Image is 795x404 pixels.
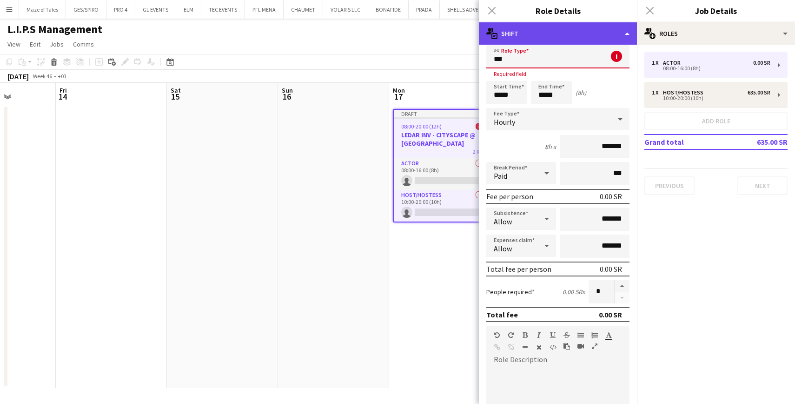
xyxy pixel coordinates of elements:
[394,190,496,222] app-card-role: Host/Hostess0/110:00-20:00 (10h)
[576,88,586,97] div: (8h)
[591,343,598,350] button: Fullscreen
[393,86,405,94] span: Mon
[599,310,622,319] div: 0.00 SR
[106,0,135,19] button: PRO 4
[600,192,622,201] div: 0.00 SR
[486,288,535,296] label: People required
[600,264,622,274] div: 0.00 SR
[486,192,533,201] div: Fee per person
[522,343,528,351] button: Horizontal Line
[26,38,44,50] a: Edit
[479,22,637,45] div: Shift
[591,331,598,339] button: Ordered List
[494,244,512,253] span: Allow
[550,331,556,339] button: Underline
[522,331,528,339] button: Bold
[4,38,24,50] a: View
[46,38,67,50] a: Jobs
[545,142,556,151] div: 8h x
[605,331,612,339] button: Text Color
[652,66,770,71] div: 08:00-16:00 (8h)
[169,91,181,102] span: 15
[494,331,500,339] button: Undo
[473,148,489,155] span: 2 Roles
[391,91,405,102] span: 17
[30,40,40,48] span: Edit
[7,22,102,36] h1: L.I.P.S Management
[563,343,570,350] button: Paste as plain text
[486,70,535,77] span: Required field.
[652,96,770,101] div: 10:00-20:00 (10h)
[280,91,293,102] span: 16
[409,0,440,19] button: PRADA
[536,343,542,351] button: Clear Formatting
[171,86,181,94] span: Sat
[323,0,368,19] button: VOLARIS LLC
[486,264,551,274] div: Total fee per person
[58,91,67,102] span: 14
[394,131,496,148] h3: LEDAR INV - CITYSCAPE @ [GEOGRAPHIC_DATA]
[58,73,66,80] div: +03
[7,40,20,48] span: View
[31,73,54,80] span: Week 46
[201,0,245,19] button: TEC EVENTS
[729,135,788,149] td: 635.00 SR
[652,89,663,96] div: 1 x
[652,60,663,66] div: 1 x
[637,22,795,45] div: Roles
[577,343,584,350] button: Insert video
[393,109,497,222] app-job-card: Draft08:00-20:00 (12h)0/2LEDAR INV - CITYSCAPE @ [GEOGRAPHIC_DATA]2 RolesActor0/108:00-16:00 (8h)...
[563,331,570,339] button: Strikethrough
[282,86,293,94] span: Sun
[637,5,795,17] h3: Job Details
[135,0,176,19] button: GL EVENTS
[284,0,323,19] button: CHAUMET
[663,89,707,96] div: Host/Hostess
[69,38,98,50] a: Comms
[245,0,284,19] button: PFL MENA
[486,310,518,319] div: Total fee
[663,60,684,66] div: Actor
[753,60,770,66] div: 0.00 SR
[19,0,66,19] button: Maze of Tales
[440,0,505,19] button: SHELLS ADVERTISING
[577,331,584,339] button: Unordered List
[50,40,64,48] span: Jobs
[748,89,770,96] div: 635.00 SR
[60,86,67,94] span: Fri
[494,117,515,127] span: Hourly
[7,72,29,81] div: [DATE]
[550,343,556,351] button: HTML Code
[494,217,512,226] span: Allow
[176,0,201,19] button: ELM
[73,40,94,48] span: Comms
[394,158,496,190] app-card-role: Actor0/108:00-16:00 (8h)
[494,171,507,181] span: Paid
[508,331,514,339] button: Redo
[615,280,629,292] button: Increase
[644,135,729,149] td: Grand total
[479,5,637,17] h3: Role Details
[563,288,585,296] div: 0.00 SR x
[536,331,542,339] button: Italic
[476,123,489,130] span: 0/2
[394,110,496,117] div: Draft
[401,123,442,130] span: 08:00-20:00 (12h)
[368,0,409,19] button: BONAFIDE
[66,0,106,19] button: GES/SPIRO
